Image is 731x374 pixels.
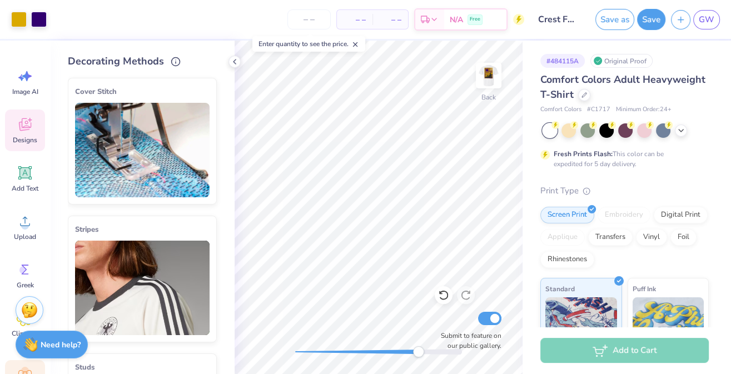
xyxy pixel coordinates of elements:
span: Clipart & logos [7,329,43,347]
button: Save [637,9,665,30]
span: Greek [17,281,34,290]
span: # C1717 [587,105,610,114]
span: Standard [545,283,575,295]
span: Upload [14,232,36,241]
div: Original Proof [590,54,653,68]
span: Add Text [12,184,38,193]
img: Stripes [75,241,210,335]
div: Embroidery [598,207,650,223]
img: Puff Ink [633,297,704,353]
span: Designs [13,136,37,144]
div: Digital Print [654,207,708,223]
span: Comfort Colors [540,105,581,114]
div: Back [481,92,496,102]
div: Enter quantity to see the price. [252,36,365,52]
div: Stripes [75,223,210,236]
span: GW [699,13,714,26]
a: GW [693,10,720,29]
strong: Fresh Prints Flash: [554,149,613,158]
img: Back [478,64,500,87]
button: Save as [595,9,634,30]
div: This color can be expedited for 5 day delivery. [554,149,690,169]
div: # 484115A [540,54,585,68]
img: Standard [545,297,617,353]
div: Rhinestones [540,251,594,268]
div: Applique [540,229,585,246]
div: Transfers [588,229,633,246]
input: Untitled Design [530,8,584,31]
strong: Need help? [41,340,81,350]
span: N/A [450,14,463,26]
div: Accessibility label [413,346,424,357]
div: Studs [75,361,210,374]
span: Comfort Colors Adult Heavyweight T-Shirt [540,73,705,101]
div: Decorating Methods [68,54,217,69]
span: Puff Ink [633,283,656,295]
div: Foil [670,229,697,246]
img: Cover Stitch [75,103,210,197]
span: Image AI [12,87,38,96]
span: – – [344,14,366,26]
span: – – [379,14,401,26]
div: Vinyl [636,229,667,246]
div: Cover Stitch [75,85,210,98]
div: Screen Print [540,207,594,223]
label: Submit to feature on our public gallery. [435,331,501,351]
div: Print Type [540,184,709,197]
input: – – [287,9,331,29]
span: Minimum Order: 24 + [616,105,672,114]
span: Free [470,16,480,23]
